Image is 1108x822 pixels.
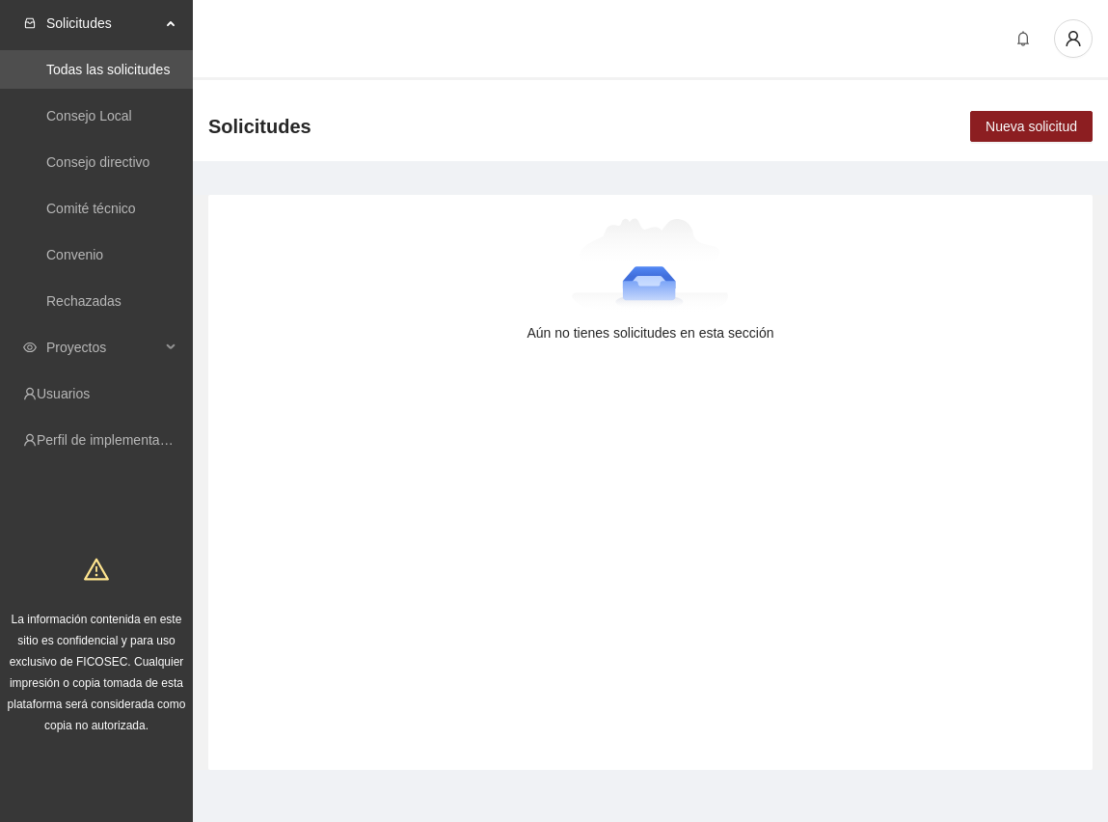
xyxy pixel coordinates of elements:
[572,218,729,315] img: Aún no tienes solicitudes en esta sección
[970,111,1093,142] button: Nueva solicitud
[84,557,109,582] span: warning
[1009,31,1038,46] span: bell
[46,62,170,77] a: Todas las solicitudes
[46,293,122,309] a: Rechazadas
[239,322,1062,343] div: Aún no tienes solicitudes en esta sección
[46,247,103,262] a: Convenio
[1055,30,1092,47] span: user
[23,341,37,354] span: eye
[37,432,187,448] a: Perfil de implementadora
[46,201,136,216] a: Comité técnico
[37,386,90,401] a: Usuarios
[46,154,149,170] a: Consejo directivo
[46,4,160,42] span: Solicitudes
[8,613,186,732] span: La información contenida en este sitio es confidencial y para uso exclusivo de FICOSEC. Cualquier...
[208,111,311,142] span: Solicitudes
[1054,19,1093,58] button: user
[46,108,132,123] a: Consejo Local
[46,328,160,367] span: Proyectos
[986,116,1077,137] span: Nueva solicitud
[1008,23,1039,54] button: bell
[23,16,37,30] span: inbox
